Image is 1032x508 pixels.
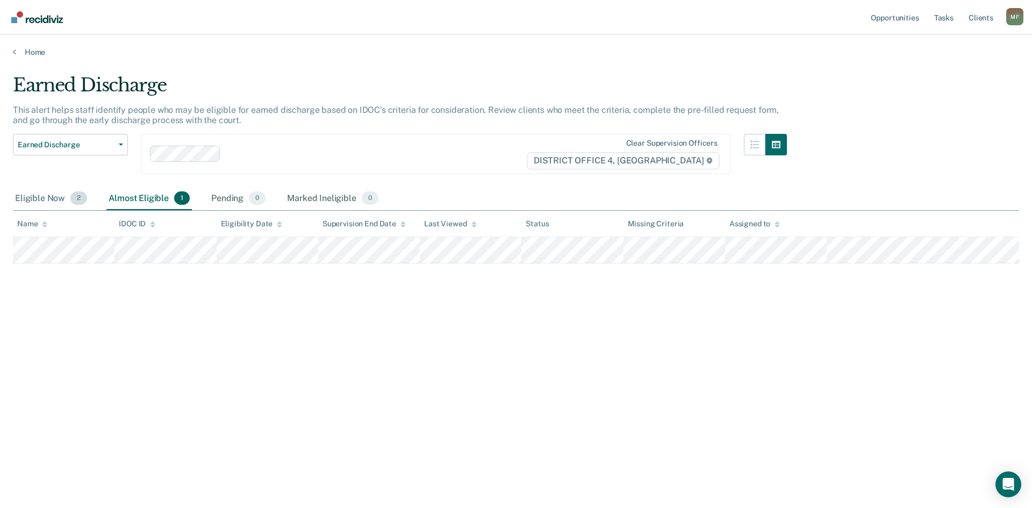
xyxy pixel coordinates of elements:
div: IDOC ID [119,219,155,228]
div: Eligible Now2 [13,187,89,211]
div: Name [17,219,47,228]
div: Eligibility Date [221,219,283,228]
div: Missing Criteria [628,219,684,228]
span: 0 [362,191,378,205]
span: 1 [174,191,190,205]
span: 0 [249,191,266,205]
div: Marked Ineligible0 [285,187,381,211]
div: Open Intercom Messenger [995,471,1021,497]
span: DISTRICT OFFICE 4, [GEOGRAPHIC_DATA] [527,152,720,169]
button: Profile dropdown button [1006,8,1023,25]
div: Almost Eligible1 [106,187,192,211]
button: Earned Discharge [13,134,128,155]
a: Home [13,47,1019,57]
div: Assigned to [729,219,780,228]
span: Earned Discharge [18,140,114,149]
div: Last Viewed [424,219,476,228]
img: Recidiviz [11,11,63,23]
div: M F [1006,8,1023,25]
div: Clear supervision officers [626,139,718,148]
div: Pending0 [209,187,268,211]
p: This alert helps staff identify people who may be eligible for earned discharge based on IDOC’s c... [13,105,779,125]
div: Earned Discharge [13,74,787,105]
span: 2 [70,191,87,205]
div: Supervision End Date [322,219,406,228]
div: Status [526,219,549,228]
